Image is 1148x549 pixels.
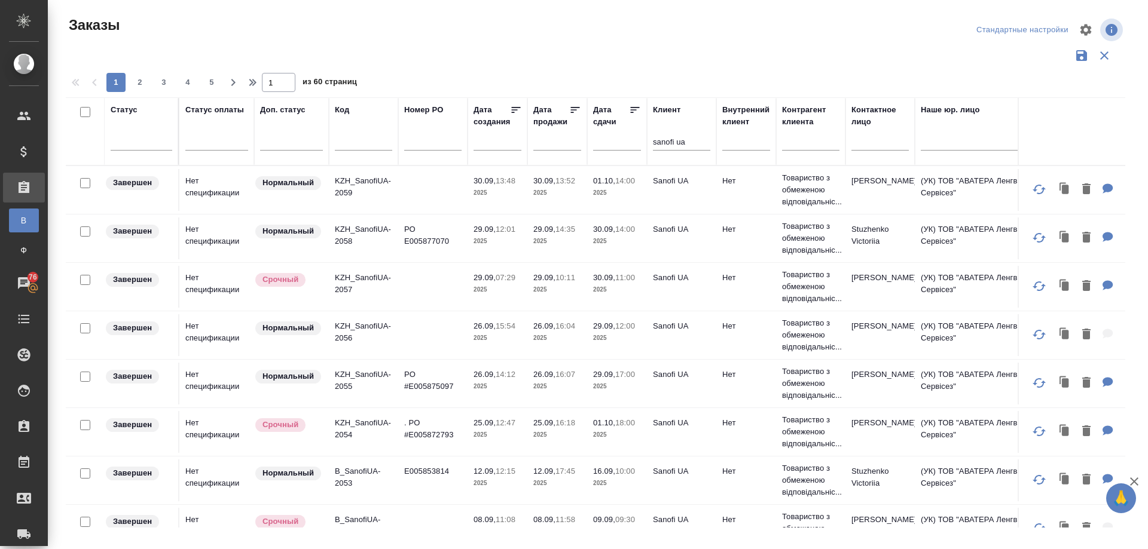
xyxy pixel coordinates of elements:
p: Завершен [113,322,152,334]
p: KZH_SanofiUA-2054 [335,417,392,441]
div: Выставляется автоматически, если на указанный объем услуг необходимо больше времени в стандартном... [254,514,323,530]
p: 2025 [474,429,521,441]
div: split button [973,21,1071,39]
td: . PO #E005872793 [398,411,468,453]
button: Клонировать [1054,323,1076,347]
p: KZH_SanofiUA-2057 [335,272,392,296]
p: 16:07 [555,370,575,379]
span: из 60 страниц [303,75,357,92]
div: Статус по умолчанию для стандартных заказов [254,223,323,240]
p: KZH_SanofiUA-2058 [335,223,392,247]
span: 4 [178,76,197,88]
span: 🙏 [1111,486,1131,511]
p: Товариство з обмеженою відповідальніс... [782,317,839,353]
p: 29.09, [533,273,555,282]
p: 16:18 [555,418,575,427]
span: Ф [15,244,33,256]
p: 2025 [533,429,581,441]
button: Обновить [1025,514,1054,542]
td: Нет спецификации [179,217,254,259]
p: 30.09, [533,176,555,185]
button: Сохранить фильтры [1070,44,1093,67]
span: Посмотреть информацию [1100,19,1125,41]
p: 11:58 [555,515,575,524]
p: Товариство з обмеженою відповідальніс... [782,414,839,450]
p: 2025 [474,284,521,296]
td: Stuzhenko Victoriia [845,217,915,259]
p: 17:00 [615,370,635,379]
p: 11:00 [615,273,635,282]
p: 16.09, [593,467,615,476]
span: В [15,214,33,226]
p: Срочный [262,419,298,431]
p: 29.09, [533,225,555,234]
div: Выставляет КМ при направлении счета или после выполнения всех работ/сдачи заказа клиенту. Окончат... [105,514,172,530]
button: Обновить [1025,369,1054,397]
p: 29.09, [474,273,496,282]
p: 30.09, [593,225,615,234]
button: Удалить [1076,177,1097,202]
p: 2025 [533,284,581,296]
p: 13:52 [555,176,575,185]
p: Завершен [113,419,152,431]
p: KZH_SanofiUA-2059 [335,175,392,199]
p: Нормальный [262,177,314,189]
span: 3 [154,76,173,88]
td: [PERSON_NAME] [845,266,915,308]
button: Обновить [1025,223,1054,252]
button: Клонировать [1054,274,1076,299]
p: 2025 [474,477,521,489]
p: Sanofi UA [653,320,710,332]
td: Нет спецификации [179,459,254,501]
p: 17:45 [555,467,575,476]
td: (УК) ТОВ "АВАТЕРА Ленгвідж Сервісез" [915,363,1058,404]
button: Клонировать [1054,371,1076,395]
p: 2025 [533,187,581,199]
p: 2025 [593,429,641,441]
td: [PERSON_NAME] [845,411,915,453]
p: 2025 [593,187,641,199]
p: 15:54 [496,321,515,330]
p: Sanofi UA [653,514,710,526]
button: 3 [154,73,173,92]
button: Удалить [1076,226,1097,250]
span: 76 [22,271,44,283]
td: [PERSON_NAME] [845,169,915,211]
button: Клонировать [1054,419,1076,444]
p: Нет [722,465,770,477]
div: Выставляет КМ при направлении счета или после выполнения всех работ/сдачи заказа клиенту. Окончат... [105,417,172,433]
p: 14:12 [496,370,515,379]
p: 12:15 [496,467,515,476]
p: 13:48 [496,176,515,185]
p: 08.09, [474,515,496,524]
p: B_SanofiUA-2052 [335,514,392,538]
td: Нет спецификации [179,266,254,308]
p: 26.09, [533,321,555,330]
p: 09.09, [593,515,615,524]
p: KZH_SanofiUA-2056 [335,320,392,344]
td: (УК) ТОВ "АВАТЕРА Ленгвідж Сервісез" [915,411,1058,453]
button: Клонировать [1054,516,1076,541]
div: Выставляет КМ при направлении счета или после выполнения всех работ/сдачи заказа клиенту. Окончат... [105,465,172,481]
p: 12:01 [496,225,515,234]
p: 2025 [593,381,641,392]
p: Нет [722,369,770,381]
div: Клиент [653,104,680,116]
p: Товариство з обмеженою відповідальніс... [782,511,839,547]
button: Клонировать [1054,226,1076,250]
p: 2025 [474,332,521,344]
p: 25.09, [474,418,496,427]
p: 09:30 [615,515,635,524]
div: Выставляется автоматически, если на указанный объем услуг необходимо больше времени в стандартном... [254,417,323,433]
p: 01.10, [593,176,615,185]
p: Товариство з обмеженою відповідальніс... [782,462,839,498]
div: Выставляет КМ при направлении счета или после выполнения всех работ/сдачи заказа клиенту. Окончат... [105,175,172,191]
button: Удалить [1076,516,1097,541]
div: Код [335,104,349,116]
button: 🙏 [1106,483,1136,513]
p: 25.09, [533,418,555,427]
div: Статус по умолчанию для стандартных заказов [254,175,323,191]
p: 2025 [593,284,641,296]
p: 2025 [533,235,581,247]
p: 30.09, [593,273,615,282]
